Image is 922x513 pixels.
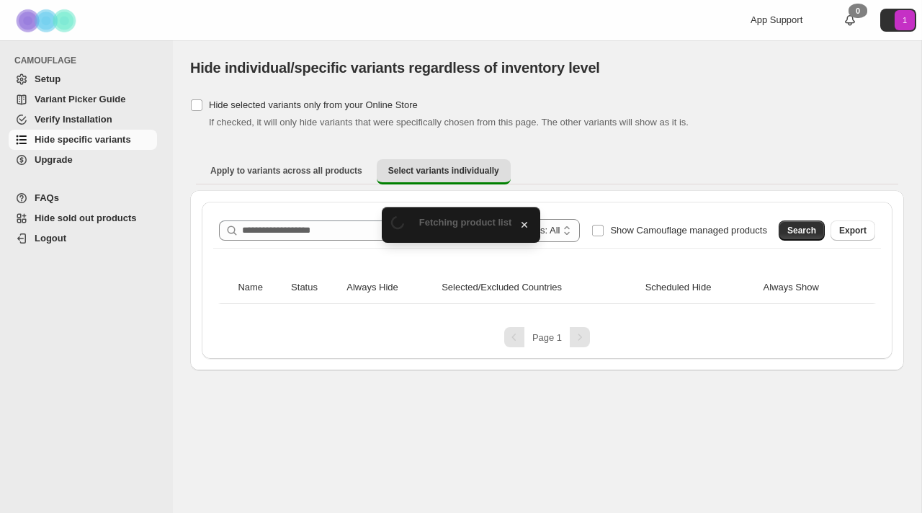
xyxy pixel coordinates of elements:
a: Logout [9,228,157,249]
span: Hide specific variants [35,134,131,145]
a: 0 [843,13,857,27]
span: Show Camouflage managed products [610,225,767,236]
th: Status [287,272,342,304]
span: Fetching product list [419,217,512,228]
span: Avatar with initials 1 [895,10,915,30]
div: Select variants individually [190,190,904,370]
th: Selected/Excluded Countries [437,272,641,304]
a: Hide sold out products [9,208,157,228]
nav: Pagination [213,327,881,347]
a: FAQs [9,188,157,208]
th: Name [233,272,287,304]
button: Apply to variants across all products [199,159,374,182]
span: Verify Installation [35,114,112,125]
text: 1 [903,16,907,24]
th: Always Hide [342,272,437,304]
span: CAMOUFLAGE [14,55,163,66]
div: 0 [849,4,867,18]
a: Verify Installation [9,110,157,130]
span: Logout [35,233,66,244]
span: Hide individual/specific variants regardless of inventory level [190,60,600,76]
span: Apply to variants across all products [210,165,362,177]
span: Variant Picker Guide [35,94,125,104]
a: Variant Picker Guide [9,89,157,110]
th: Always Show [759,272,861,304]
button: Avatar with initials 1 [880,9,916,32]
span: App Support [751,14,802,25]
span: Search [787,225,816,236]
a: Hide specific variants [9,130,157,150]
span: Hide selected variants only from your Online Store [209,99,418,110]
span: Export [839,225,867,236]
img: Camouflage [12,1,84,40]
span: Upgrade [35,154,73,165]
button: Export [831,220,875,241]
span: Page 1 [532,332,562,343]
th: Scheduled Hide [641,272,759,304]
span: If checked, it will only hide variants that were specifically chosen from this page. The other va... [209,117,689,128]
span: FAQs [35,192,59,203]
a: Setup [9,69,157,89]
span: Select variants individually [388,165,499,177]
button: Search [779,220,825,241]
a: Upgrade [9,150,157,170]
button: Select variants individually [377,159,511,184]
span: Hide sold out products [35,213,137,223]
span: Setup [35,73,61,84]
